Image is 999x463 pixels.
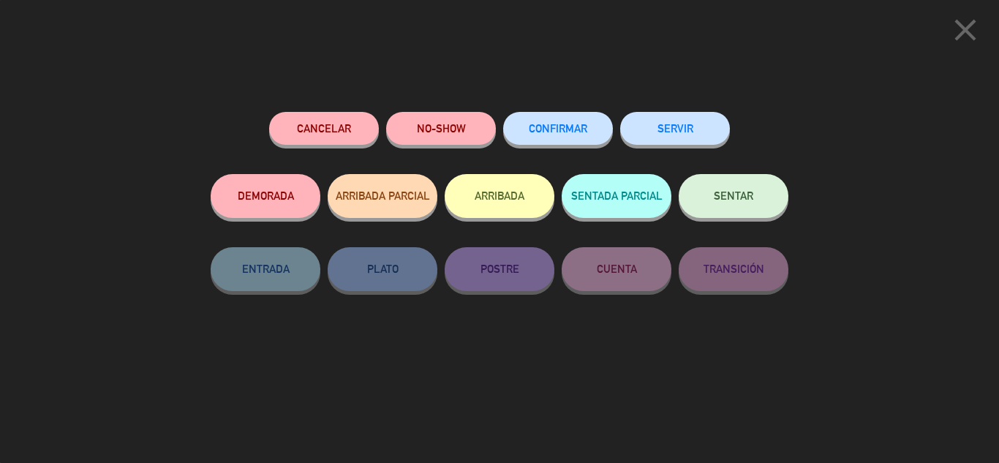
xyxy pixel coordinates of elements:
[211,247,320,291] button: ENTRADA
[529,122,587,135] span: CONFIRMAR
[620,112,730,145] button: SERVIR
[943,11,988,54] button: close
[211,174,320,218] button: DEMORADA
[503,112,613,145] button: CONFIRMAR
[328,247,437,291] button: PLATO
[562,247,671,291] button: CUENTA
[947,12,984,48] i: close
[386,112,496,145] button: NO-SHOW
[562,174,671,218] button: SENTADA PARCIAL
[445,247,554,291] button: POSTRE
[714,189,753,202] span: SENTAR
[679,174,788,218] button: SENTAR
[328,174,437,218] button: ARRIBADA PARCIAL
[679,247,788,291] button: TRANSICIÓN
[269,112,379,145] button: Cancelar
[336,189,430,202] span: ARRIBADA PARCIAL
[445,174,554,218] button: ARRIBADA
